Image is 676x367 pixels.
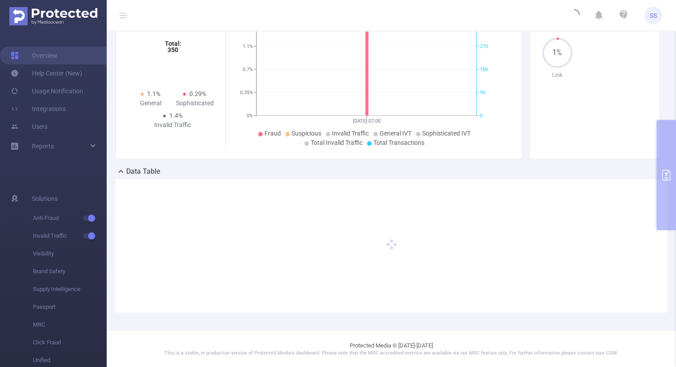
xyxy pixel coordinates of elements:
span: 1.1% [147,90,160,97]
span: Invalid Traffic [33,227,107,245]
span: MRC [33,316,107,334]
span: Visibility [33,245,107,263]
a: Integrations [11,100,66,118]
tspan: [DATE] 07:00 [353,118,380,124]
span: Passport [33,298,107,316]
span: Fraud [264,130,281,137]
tspan: 350 [168,46,178,53]
img: Protected Media [9,7,97,25]
a: Reports [32,137,54,155]
span: Click Fraud [33,334,107,351]
span: Reports [32,143,54,150]
tspan: 0.35% [240,90,253,96]
a: Usage Notification [11,82,83,100]
tspan: 270 [480,44,488,49]
span: General IVT [380,130,412,137]
span: SS [650,7,657,24]
tspan: Total: [164,40,181,47]
tspan: 0 [480,113,483,119]
div: Invalid Traffic [151,120,195,130]
tspan: 1.1% [243,44,253,49]
a: Users [11,118,48,136]
span: Sophisticated IVT [422,130,471,137]
div: General [128,99,173,108]
span: Total Invalid Traffic [311,139,363,146]
p: Link [539,71,576,80]
span: 1.4% [169,112,183,119]
div: Sophisticated [173,99,217,108]
tspan: 180 [480,67,488,72]
i: icon: loading [569,9,580,22]
tspan: 90 [480,90,485,96]
tspan: 0.7% [243,67,253,72]
tspan: 0% [247,113,253,119]
span: Brand Safety [33,263,107,280]
span: Solutions [32,190,58,207]
p: This is a stable, in production version of Protected Media's dashboard. Please note that the MRC ... [129,350,654,357]
span: Total Transactions [373,139,424,146]
a: Overview [11,47,57,64]
span: Invalid Traffic [332,130,369,137]
span: Suspicious [292,130,321,137]
span: 1% [542,49,572,56]
a: Help Center (New) [11,64,82,82]
span: Anti-Fraud [33,209,107,227]
h2: Data Table [126,166,160,177]
span: Supply Intelligence [33,280,107,298]
span: 0.29% [189,90,206,97]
